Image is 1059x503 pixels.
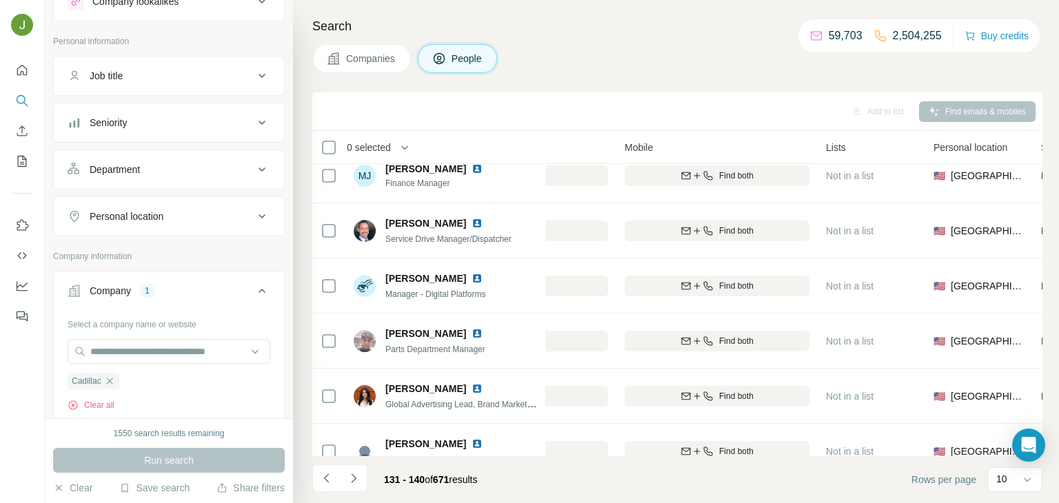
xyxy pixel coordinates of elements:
[625,386,809,407] button: Find both
[625,441,809,462] button: Find both
[996,472,1007,486] p: 10
[826,225,874,236] span: Not in a list
[951,224,1025,238] span: [GEOGRAPHIC_DATA]
[625,331,809,351] button: Find both
[719,335,754,347] span: Find both
[11,14,33,36] img: Avatar
[385,234,512,244] span: Service Drive Manager/Dispatcher
[354,385,376,407] img: Avatar
[354,440,376,462] img: Avatar
[385,327,466,340] span: [PERSON_NAME]
[385,162,466,176] span: [PERSON_NAME]
[90,116,127,130] div: Seniority
[53,35,285,48] p: Personal information
[826,336,874,347] span: Not in a list
[826,141,846,154] span: Lists
[68,399,114,411] button: Clear all
[385,216,466,230] span: [PERSON_NAME]
[11,119,33,143] button: Enrich CSV
[472,438,483,449] img: LinkedIn logo
[719,170,754,182] span: Find both
[625,165,809,186] button: Find both
[625,220,809,241] button: Find both
[384,474,425,485] span: 131 - 140
[472,218,483,229] img: LinkedIn logo
[385,289,485,299] span: Manager - Digital Platforms
[384,474,477,485] span: results
[472,273,483,284] img: LinkedIn logo
[719,390,754,402] span: Find both
[11,58,33,83] button: Quick start
[1012,429,1045,462] div: Open Intercom Messenger
[951,169,1025,183] span: [GEOGRAPHIC_DATA]
[354,330,376,352] img: Avatar
[385,345,485,354] span: Parts Department Manager
[90,69,123,83] div: Job title
[11,274,33,298] button: Dashboard
[719,280,754,292] span: Find both
[54,59,284,92] button: Job title
[68,313,270,331] div: Select a company name or website
[139,285,155,297] div: 1
[385,382,466,396] span: [PERSON_NAME]
[354,275,376,297] img: Avatar
[472,328,483,339] img: LinkedIn logo
[54,106,284,139] button: Seniority
[11,304,33,329] button: Feedback
[54,153,284,186] button: Department
[54,200,284,233] button: Personal location
[385,177,499,189] span: Finance Manager
[354,220,376,242] img: Avatar
[90,284,131,298] div: Company
[826,280,874,291] span: Not in a list
[452,52,483,65] span: People
[312,464,340,492] button: Navigate to previous page
[951,334,1025,348] span: [GEOGRAPHIC_DATA]
[90,163,140,176] div: Department
[90,209,163,223] div: Personal location
[385,437,466,451] span: [PERSON_NAME]
[951,389,1025,403] span: [GEOGRAPHIC_DATA]
[951,279,1025,293] span: [GEOGRAPHIC_DATA]
[719,445,754,458] span: Find both
[346,52,396,65] span: Companies
[385,455,528,464] span: Regional Digital Performance Manager
[826,170,874,181] span: Not in a list
[965,26,1029,45] button: Buy credits
[934,389,945,403] span: 🇺🇸
[385,398,538,409] span: Global Advertising Lead, Brand Marketing
[826,446,874,457] span: Not in a list
[934,279,945,293] span: 🇺🇸
[911,473,976,486] span: Rows per page
[11,243,33,268] button: Use Surfe API
[340,464,367,492] button: Navigate to next page
[719,225,754,237] span: Find both
[354,165,376,187] div: MJ
[312,17,1042,36] h4: Search
[934,444,945,458] span: 🇺🇸
[893,28,942,44] p: 2,504,255
[625,276,809,296] button: Find both
[934,224,945,238] span: 🇺🇸
[347,141,391,154] span: 0 selected
[216,481,285,495] button: Share filters
[53,481,92,495] button: Clear
[951,444,1025,458] span: [GEOGRAPHIC_DATA]
[114,427,225,440] div: 1550 search results remaining
[53,250,285,263] p: Company information
[829,28,863,44] p: 59,703
[11,213,33,238] button: Use Surfe on LinkedIn
[119,481,190,495] button: Save search
[826,391,874,402] span: Not in a list
[934,334,945,348] span: 🇺🇸
[934,141,1007,154] span: Personal location
[385,271,466,285] span: [PERSON_NAME]
[11,149,33,174] button: My lists
[934,169,945,183] span: 🇺🇸
[433,474,449,485] span: 671
[11,88,33,113] button: Search
[72,375,101,387] span: Cadillac
[472,163,483,174] img: LinkedIn logo
[472,383,483,394] img: LinkedIn logo
[54,274,284,313] button: Company1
